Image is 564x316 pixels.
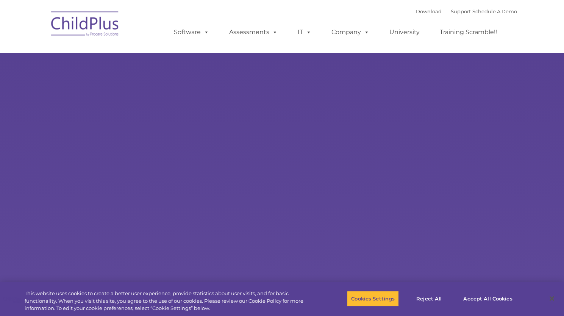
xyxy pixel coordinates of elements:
[25,290,310,312] div: This website uses cookies to create a better user experience, provide statistics about user visit...
[432,25,505,40] a: Training Scramble!!
[47,6,123,44] img: ChildPlus by Procare Solutions
[222,25,285,40] a: Assessments
[382,25,427,40] a: University
[290,25,319,40] a: IT
[472,8,517,14] a: Schedule A Demo
[405,291,453,307] button: Reject All
[166,25,217,40] a: Software
[416,8,517,14] font: |
[544,290,560,307] button: Close
[451,8,471,14] a: Support
[459,291,516,307] button: Accept All Cookies
[416,8,442,14] a: Download
[347,291,399,307] button: Cookies Settings
[324,25,377,40] a: Company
